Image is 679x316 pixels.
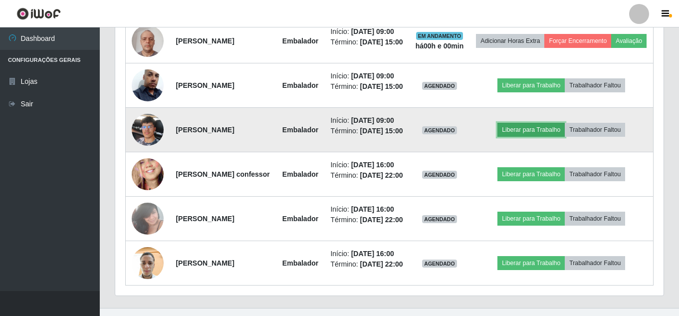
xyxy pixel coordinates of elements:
strong: [PERSON_NAME] [176,81,234,89]
strong: [PERSON_NAME] [176,215,234,223]
time: [DATE] 16:00 [351,161,394,169]
strong: Embalador [282,215,318,223]
time: [DATE] 16:00 [351,205,394,213]
button: Trabalhador Faltou [565,212,625,226]
li: Início: [330,115,403,126]
time: [DATE] 09:00 [351,116,394,124]
strong: Embalador [282,259,318,267]
span: AGENDADO [422,260,457,268]
strong: há 00 h e 00 min [416,42,464,50]
li: Início: [330,204,403,215]
li: Início: [330,160,403,170]
img: 1740359747198.jpeg [132,57,164,114]
button: Trabalhador Faltou [565,167,625,181]
span: AGENDADO [422,82,457,90]
button: Trabalhador Faltou [565,78,625,92]
li: Término: [330,259,403,270]
button: Liberar para Trabalho [497,167,565,181]
span: AGENDADO [422,126,457,134]
button: Trabalhador Faltou [565,123,625,137]
img: 1742837315178.jpeg [132,108,164,151]
time: [DATE] 09:00 [351,72,394,80]
li: Início: [330,26,403,37]
time: [DATE] 22:00 [360,260,403,268]
strong: [PERSON_NAME] [176,126,234,134]
button: Adicionar Horas Extra [476,34,544,48]
img: 1706050148347.jpeg [132,197,164,240]
button: Liberar para Trabalho [497,212,565,226]
button: Liberar para Trabalho [497,78,565,92]
time: [DATE] 09:00 [351,27,394,35]
span: AGENDADO [422,171,457,179]
time: [DATE] 15:00 [360,127,403,135]
button: Liberar para Trabalho [497,123,565,137]
img: 1723391026413.jpeg [132,19,164,62]
time: [DATE] 16:00 [351,250,394,258]
time: [DATE] 15:00 [360,82,403,90]
img: 1650948199907.jpeg [132,140,164,209]
strong: [PERSON_NAME] confessor [176,170,269,178]
button: Trabalhador Faltou [565,256,625,270]
span: AGENDADO [422,215,457,223]
strong: [PERSON_NAME] [176,259,234,267]
li: Término: [330,215,403,225]
time: [DATE] 22:00 [360,171,403,179]
li: Término: [330,126,403,136]
span: EM ANDAMENTO [416,32,463,40]
li: Término: [330,37,403,47]
li: Início: [330,71,403,81]
button: Avaliação [611,34,647,48]
strong: Embalador [282,81,318,89]
time: [DATE] 15:00 [360,38,403,46]
time: [DATE] 22:00 [360,216,403,224]
img: 1739482115127.jpeg [132,242,164,285]
img: CoreUI Logo [16,7,61,20]
strong: Embalador [282,170,318,178]
strong: [PERSON_NAME] [176,37,234,45]
button: Liberar para Trabalho [497,256,565,270]
li: Término: [330,170,403,181]
li: Início: [330,249,403,259]
strong: Embalador [282,37,318,45]
strong: Embalador [282,126,318,134]
button: Forçar Encerramento [544,34,611,48]
li: Término: [330,81,403,92]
